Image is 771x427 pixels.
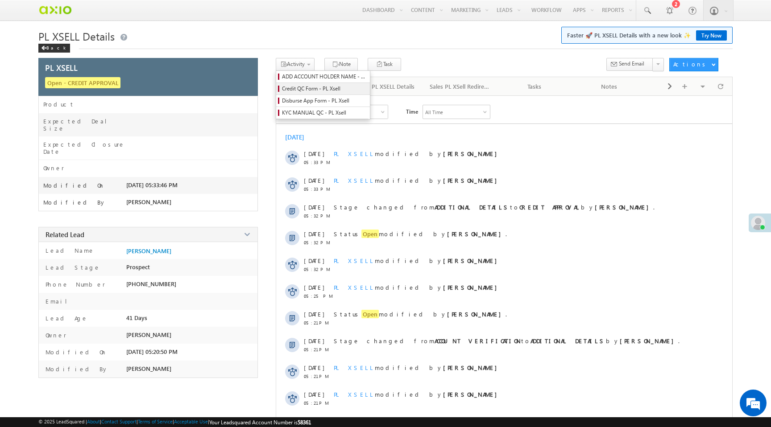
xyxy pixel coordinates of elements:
span: [DATE] [304,283,324,291]
span: 05:21 PM [304,320,331,325]
a: Disburse App Form - PL Xsell [276,95,370,107]
div: Notes [580,81,639,92]
a: PL XSELL Details [365,77,423,96]
div: Documents [654,81,714,92]
span: Open [361,230,379,238]
span: PL XSELL [334,390,375,398]
strong: [PERSON_NAME] [447,230,506,238]
strong: [PERSON_NAME] [443,364,502,371]
span: [PERSON_NAME] [126,365,171,372]
span: © 2025 LeadSquared | | | | | [38,419,311,426]
span: Send Email [619,60,644,68]
span: 05:33 PM [304,186,331,192]
span: [PHONE_NUMBER] [126,280,176,287]
span: Faster 🚀 PL XSELL Details with a new look ✨ [567,31,727,40]
label: Expected Closure Date [43,141,126,155]
span: [DATE] [304,310,324,318]
span: [DATE] 05:33:46 PM [126,181,178,189]
span: Status modified by . [334,310,507,318]
span: modified by [334,390,502,398]
span: 05:21 PM [304,347,331,352]
div: Tasks [505,81,564,92]
label: Owner [43,331,66,339]
span: ADD ACCOUNT HOLDER NAME - PLXSELL [282,73,367,81]
span: 05:33 PM [304,160,331,165]
span: Time [406,105,418,118]
span: PL XSELL [334,257,375,264]
span: Your Leadsquared Account Number is [209,419,311,426]
a: Credit QC Form - PL Xsell [276,83,370,94]
span: [PERSON_NAME] [126,198,171,205]
span: PL XSELL Details [38,29,115,43]
span: modified by [334,177,502,184]
span: PL XSELL [45,62,78,73]
span: [DATE] [304,150,324,157]
label: Modified On [43,348,107,356]
img: Custom Logo [38,2,72,18]
span: [DATE] [304,390,324,398]
div: Back [38,44,70,53]
a: KYC MANUAL QC - PL Xsell [276,107,370,119]
span: [DATE] [304,203,324,211]
label: Modified By [43,199,106,206]
span: 41 Days [126,314,147,321]
label: Expected Deal Size [43,118,126,132]
span: Open - CREDIT APPROVAL [45,77,120,88]
strong: ADDITIONAL DETAILS [531,337,606,345]
span: modified by [334,283,502,291]
strong: [PERSON_NAME] [443,390,502,398]
label: Phone Number [43,280,105,288]
a: ADD ACCOUNT HOLDER NAME - PLXSELL [276,71,370,82]
a: Sales PL XSell Redirection [423,77,497,96]
strong: ADDITIONAL DETAILS [435,203,510,211]
span: [DATE] [304,337,324,345]
label: Product [43,101,75,108]
label: Modified On [43,182,105,189]
div: All Time [425,109,443,115]
span: modified by [334,364,502,371]
strong: [PERSON_NAME] [443,283,502,291]
span: [DATE] [304,230,324,238]
a: [PERSON_NAME] [126,247,171,255]
a: Terms of Service [138,419,173,424]
button: Actions [669,58,718,71]
div: Actions [673,60,709,68]
strong: [PERSON_NAME] [443,177,502,184]
span: 05:32 PM [304,267,331,272]
label: Owner [43,164,64,172]
label: Modified By [43,365,108,373]
span: 05:32 PM [304,213,331,218]
a: Notes [572,77,647,96]
span: PL XSELL [334,177,375,184]
label: Lead Name [43,246,95,254]
div: PL XSELL Details [372,81,415,92]
span: Stage changed from to by . [334,337,680,345]
span: Related Lead [46,230,84,239]
label: Email [43,297,74,305]
strong: [PERSON_NAME] [620,337,678,345]
button: Note [324,58,358,71]
span: PL XSELL [334,364,375,371]
span: PL XSELL [334,283,375,291]
a: Documents [647,77,722,96]
strong: [PERSON_NAME] [447,310,506,318]
div: [DATE] [285,133,314,141]
span: 05:32 PM [304,240,331,245]
a: Tasks [497,77,572,96]
strong: [PERSON_NAME] [443,257,502,264]
span: modified by [334,257,502,264]
span: [DATE] [304,177,324,184]
span: PL XSELL [334,150,375,157]
span: [PERSON_NAME] [126,331,171,338]
a: Acceptable Use [174,419,208,424]
span: 05:25 PM [304,293,331,299]
span: Open [361,310,379,318]
div: Sales PL XSell Redirection [430,81,489,92]
strong: ACCOUNT VERIFICATION [435,337,521,345]
span: Status modified by . [334,230,507,238]
li: Sales PL XSell Redirection [423,77,497,95]
button: Activity [276,58,315,71]
span: [DATE] [304,257,324,264]
span: Activity [287,61,305,67]
button: Send Email [606,58,653,71]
